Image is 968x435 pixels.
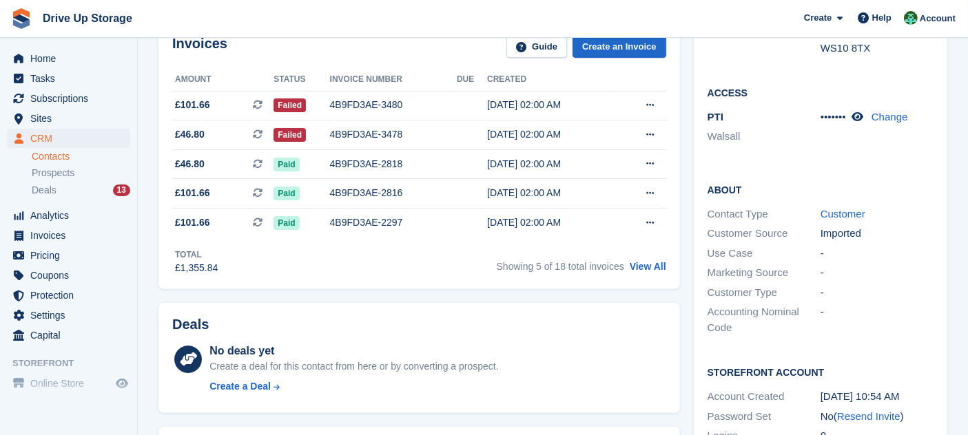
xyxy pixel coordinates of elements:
span: CRM [30,129,113,148]
th: Amount [172,69,274,91]
a: Create an Invoice [573,36,666,59]
div: Use Case [708,246,821,262]
a: Customer [821,208,865,220]
a: menu [7,246,130,265]
div: WS10 8TX [821,41,934,56]
a: Create a Deal [209,379,498,394]
span: Prospects [32,167,74,180]
a: Change [872,111,908,123]
span: Sites [30,109,113,128]
span: Failed [274,98,306,112]
div: Create a Deal [209,379,271,394]
th: Status [274,69,329,91]
a: Contacts [32,150,130,163]
a: menu [7,89,130,108]
div: [DATE] 02:00 AM [487,157,616,171]
li: Walsall [708,129,821,145]
div: Customer Source [708,226,821,242]
th: Invoice number [330,69,457,91]
span: Online Store [30,374,113,393]
a: menu [7,226,130,245]
span: Invoices [30,226,113,245]
span: Account [920,12,956,25]
div: [DATE] 02:00 AM [487,127,616,142]
span: Protection [30,286,113,305]
span: Analytics [30,206,113,225]
div: - [821,265,934,281]
a: menu [7,109,130,128]
div: No [821,409,934,425]
h2: About [708,182,934,196]
span: Pricing [30,246,113,265]
a: Preview store [114,375,130,392]
span: Coupons [30,266,113,285]
span: Settings [30,306,113,325]
span: ( ) [834,410,904,422]
div: - [821,304,934,335]
a: View All [630,261,666,272]
div: 4B9FD3AE-2818 [330,157,457,171]
th: Created [487,69,616,91]
a: menu [7,374,130,393]
a: Resend Invite [837,410,900,422]
span: £101.66 [175,186,210,200]
span: ••••••• [821,111,846,123]
div: Total [175,248,218,261]
span: £101.66 [175,215,210,230]
span: £101.66 [175,98,210,112]
a: Guide [506,36,567,59]
span: Capital [30,326,113,345]
div: - [821,246,934,262]
a: menu [7,266,130,285]
span: Paid [274,187,299,200]
span: Paid [274,158,299,171]
div: Customer Type [708,285,821,301]
div: Imported [821,226,934,242]
span: Help [872,11,892,25]
div: [DATE] 02:00 AM [487,186,616,200]
span: Create [804,11,832,25]
a: menu [7,306,130,325]
div: [DATE] 02:00 AM [487,215,616,230]
div: 13 [113,184,130,196]
div: 4B9FD3AE-2297 [330,215,457,230]
a: Deals 13 [32,183,130,198]
h2: Invoices [172,36,227,59]
div: £1,355.84 [175,261,218,275]
div: Accounting Nominal Code [708,304,821,335]
a: menu [7,69,130,88]
div: [DATE] 10:54 AM [821,389,934,405]
th: Due [457,69,487,91]
a: menu [7,286,130,305]
a: menu [7,49,130,68]
div: Marketing Source [708,265,821,281]
div: - [821,285,934,301]
span: Storefront [12,357,137,370]
span: Showing 5 of 18 total invoices [497,261,624,272]
span: PTI [708,111,723,123]
div: Password Set [708,409,821,425]
span: Paid [274,216,299,230]
div: 4B9FD3AE-3478 [330,127,457,142]
img: Camille [904,11,918,25]
a: Drive Up Storage [37,7,138,30]
a: Prospects [32,166,130,180]
div: Create a deal for this contact from here or by converting a prospect. [209,359,498,374]
div: Account Created [708,389,821,405]
img: stora-icon-8386f47178a22dfd0bd8f6a31ec36ba5ce8667c1dd55bd0f319d3a0aa187defe.svg [11,8,32,29]
span: Home [30,49,113,68]
span: Subscriptions [30,89,113,108]
a: menu [7,206,130,225]
div: [DATE] 02:00 AM [487,98,616,112]
div: Contact Type [708,206,821,222]
span: Tasks [30,69,113,88]
div: 4B9FD3AE-2816 [330,186,457,200]
span: £46.80 [175,157,205,171]
div: No deals yet [209,343,498,359]
h2: Deals [172,317,209,332]
h2: Access [708,85,934,99]
div: 4B9FD3AE-3480 [330,98,457,112]
h2: Storefront Account [708,365,934,379]
a: menu [7,326,130,345]
span: Deals [32,184,56,197]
